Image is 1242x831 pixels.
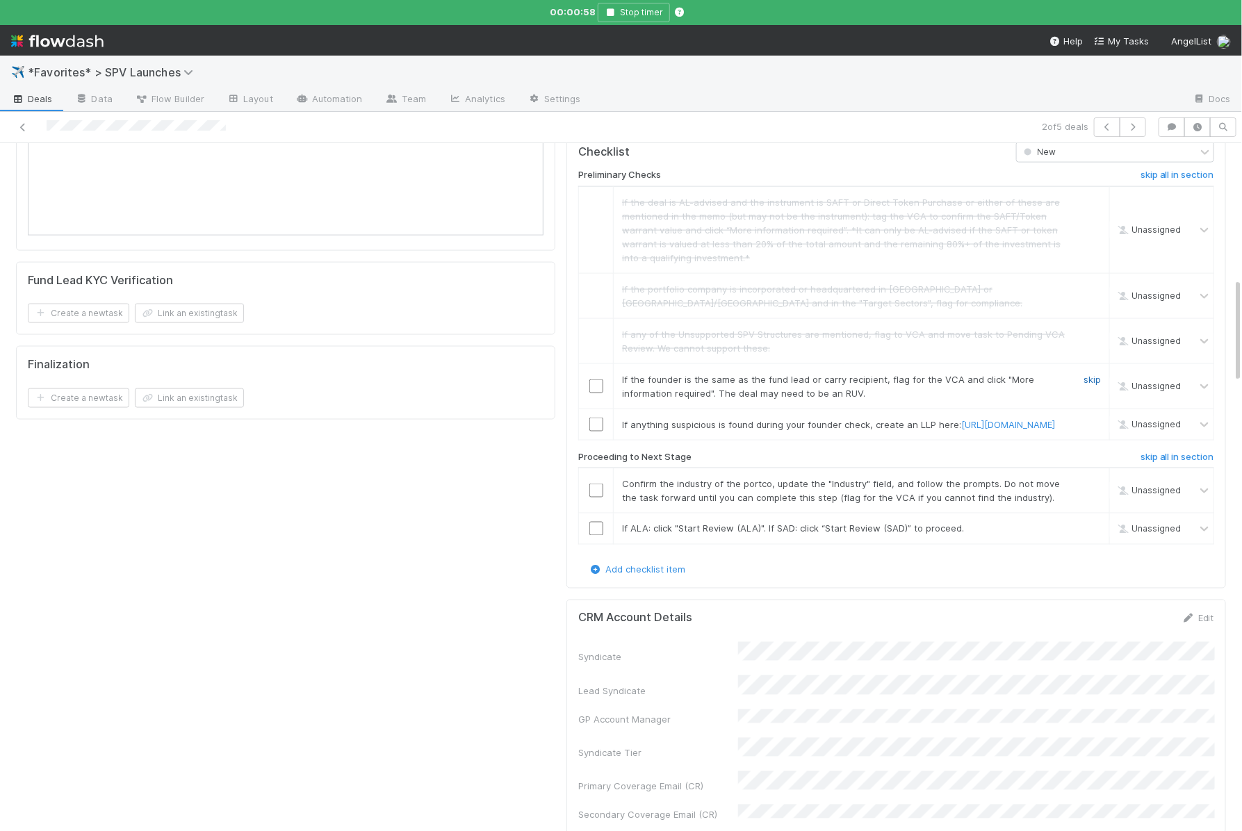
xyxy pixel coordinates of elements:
[64,89,124,111] a: Data
[28,388,129,408] button: Create a newtask
[11,92,53,106] span: Deals
[622,374,1034,399] span: If the founder is the same as the fund lead or carry recipient, flag for the VCA and click "More ...
[1217,35,1231,49] img: avatar_b18de8e2-1483-4e81-aa60-0a3d21592880.png
[437,89,516,111] a: Analytics
[578,713,738,727] div: GP Account Manager
[1115,486,1181,496] span: Unassigned
[135,388,244,408] button: Link an existingtask
[550,5,592,19] span: 00:00:58
[622,523,964,534] span: If ALA: click "Start Review (ALA)". If SAD: click “Start Review (SAD)” to proceed.
[589,564,685,575] a: Add checklist item
[578,611,692,625] h5: CRM Account Details
[215,89,284,111] a: Layout
[622,329,1065,354] span: If any of the Unsupported SPV Structures are mentioned, flag to VCA and move task to Pending VCA ...
[1115,224,1181,235] span: Unassigned
[28,274,173,288] h5: Fund Lead KYC Verification
[284,89,374,111] a: Automation
[622,478,1060,503] span: Confirm the industry of the portco, update the "Industry" field, and follow the prompts. Do not m...
[622,197,1061,263] span: If the deal is AL-advised and the instrument is SAFT or Direct Token Purchase or either of these ...
[961,419,1055,430] a: [URL][DOMAIN_NAME]
[1141,452,1214,468] a: skip all in section
[578,170,661,181] h6: Preliminary Checks
[1042,120,1088,133] span: 2 of 5 deals
[578,452,692,463] h6: Proceeding to Next Stage
[1141,452,1214,463] h6: skip all in section
[1171,35,1211,47] span: AngelList
[1141,170,1214,186] a: skip all in section
[578,780,738,793] div: Primary Coverage Email (CR)
[1021,147,1056,158] span: New
[598,3,670,22] button: Stop timer
[622,419,1055,430] span: If anything suspicious is found during your founder check, create an LLP here:
[124,89,215,111] a: Flow Builder
[578,808,738,822] div: Secondary Coverage Email (CR)
[1141,170,1214,181] h6: skip all in section
[622,283,1022,308] span: If the portfolio company is incorporated or headquartered in [GEOGRAPHIC_DATA] or [GEOGRAPHIC_DAT...
[1115,524,1181,534] span: Unassigned
[135,304,244,323] button: Link an existingtask
[1182,613,1214,624] a: Edit
[1182,89,1242,111] a: Docs
[374,89,437,111] a: Team
[1094,35,1149,47] span: My Tasks
[1084,374,1101,385] a: skip
[1115,290,1181,301] span: Unassigned
[1049,34,1083,48] div: Help
[1115,336,1181,346] span: Unassigned
[135,92,204,106] span: Flow Builder
[1115,381,1181,391] span: Unassigned
[578,684,738,698] div: Lead Syndicate
[1094,34,1149,48] a: My Tasks
[1115,419,1181,429] span: Unassigned
[11,66,25,78] span: ✈️
[516,89,592,111] a: Settings
[578,145,630,159] h5: Checklist
[28,358,90,372] h5: Finalization
[578,746,738,760] div: Syndicate Tier
[578,650,738,664] div: Syndicate
[28,304,129,323] button: Create a newtask
[11,29,104,53] img: logo-inverted-e16ddd16eac7371096b0.svg
[28,65,200,79] span: *Favorites* > SPV Launches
